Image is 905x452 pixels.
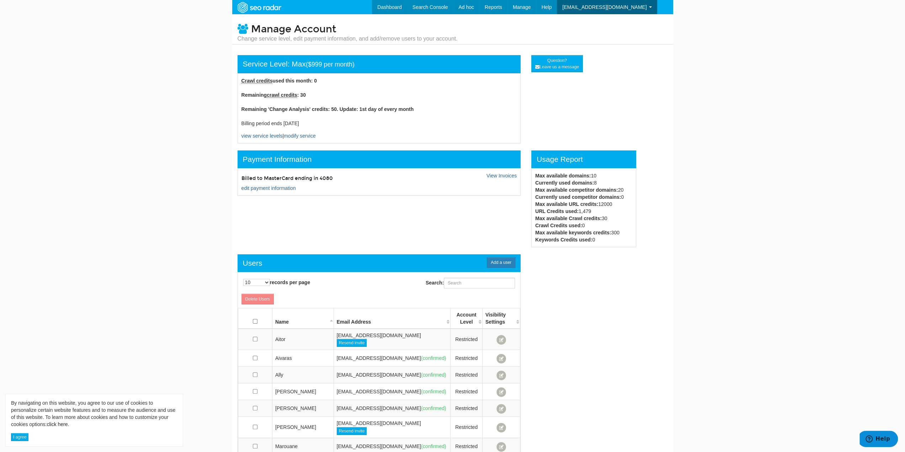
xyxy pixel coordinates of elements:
span: Manage User's domains [496,335,506,345]
span: (confirmed) [421,372,446,378]
td: [PERSON_NAME] [272,383,334,400]
a: view service levels [241,133,283,139]
strong: Keywords Credits used: [535,237,592,243]
span: (confirmed) [421,443,446,449]
td: [EMAIL_ADDRESS][DOMAIN_NAME] [334,329,451,350]
td: Restricted [451,329,483,350]
div: 10 8 20 0 12000 1,479 30 0 300 0 [530,172,638,243]
span: Help [542,4,552,10]
div: Service Level: Max [238,55,521,73]
span: Manage User's domains [496,442,506,452]
td: Aivaras [272,350,334,367]
a: View Invoices [486,173,517,179]
button: I agree [11,433,28,441]
span: (confirmed) [421,389,446,394]
th: Visibility Settings: activate to sort column ascending [482,308,520,329]
td: [EMAIL_ADDRESS][DOMAIN_NAME] [334,350,451,367]
strong: Max available domains: [535,173,591,179]
span: Manage User's domains [496,354,506,363]
a: Delete Users [241,294,274,304]
td: [PERSON_NAME] [272,400,334,417]
strong: Currently used competitor domains: [535,194,621,200]
div: By navigating on this website, you agree to our use of cookies to personalize certain website fea... [11,399,177,428]
div: | [238,73,521,143]
img: SEORadar [235,1,284,14]
span: Search Console [412,4,448,10]
td: Restricted [451,417,483,438]
td: Restricted [451,400,483,417]
td: [EMAIL_ADDRESS][DOMAIN_NAME] [334,417,451,438]
td: Aitor [272,329,334,350]
div: Users [243,258,262,268]
iframe: Opens a widget where you can find more information [859,431,898,448]
span: Manage Account [251,23,336,35]
td: [EMAIL_ADDRESS][DOMAIN_NAME] [334,367,451,383]
strong: Max available competitor domains: [535,187,618,193]
a: edit payment information [241,185,296,191]
span: Manage User's domains [496,404,506,414]
td: Restricted [451,383,483,400]
td: Ally [272,367,334,383]
strong: Max available URL credits: [535,201,598,207]
strong: URL Credits used: [535,208,579,214]
th: Email Address: activate to sort column ascending [334,308,451,329]
strong: Max available keywords credits: [535,230,611,235]
strong: Crawl Credits used: [535,223,582,228]
span: (confirmed) [421,355,446,361]
strong: Max available Crawl credits: [535,216,602,221]
small: Change service level, edit payment information, and add/remove users to your account. [238,35,458,43]
a: Question? Leave us a message [531,55,583,72]
label: used this month: 0 [241,77,317,84]
a: Resend invite [337,339,367,347]
a: modify service [284,133,315,139]
abbr: Crawl credits [241,78,273,84]
span: [EMAIL_ADDRESS][DOMAIN_NAME] [562,4,646,10]
span: Reports [485,4,502,10]
td: Restricted [451,350,483,367]
td: [PERSON_NAME] [272,417,334,438]
label: records per page [243,279,310,286]
span: Manage User's domains [496,387,506,397]
div: Usage Report [531,150,636,168]
th: Name: activate to sort column descending [272,308,334,329]
label: Remaining : 30 [241,91,306,99]
th: Account Level: activate to sort column ascending [451,308,483,329]
strong: Currently used domains: [535,180,594,186]
span: Add a user [487,257,515,268]
a: click here [47,421,68,427]
td: Restricted [451,367,483,383]
div: Billing period ends [DATE] [241,120,517,127]
h5: Billed to MasterCard ending in 4080 [241,176,374,181]
td: [EMAIL_ADDRESS][DOMAIN_NAME] [334,383,451,400]
select: records per page [243,279,270,286]
td: [EMAIL_ADDRESS][DOMAIN_NAME] [334,400,451,417]
label: Search: [426,278,515,288]
abbr: crawl credits [267,92,297,98]
span: Manage [513,4,531,10]
small: ($999 per month) [306,61,355,68]
span: Ad hoc [458,4,474,10]
a: Resend invite [337,427,367,435]
span: Manage User's domains [496,423,506,432]
span: (confirmed) [421,405,446,411]
span: Manage User's domains [496,371,506,380]
label: Remaining 'Change Analysis' credits: 50. Update: 1st day of every month [241,106,414,113]
input: Search: [444,278,515,288]
div: Payment Information [238,150,521,168]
